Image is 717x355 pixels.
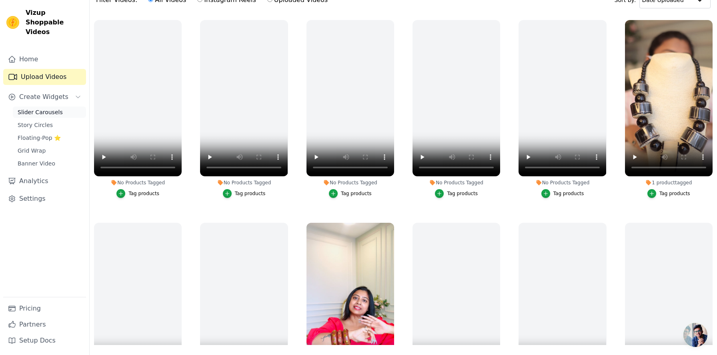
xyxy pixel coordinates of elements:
div: No Products Tagged [94,180,182,186]
a: Upload Videos [3,69,86,85]
button: Tag products [435,189,478,198]
a: Open chat [683,323,707,347]
div: No Products Tagged [306,180,394,186]
div: Tag products [128,190,159,197]
div: Tag products [553,190,584,197]
a: Story Circles [13,119,86,131]
div: Tag products [447,190,478,197]
div: 1 product tagged [625,180,713,186]
span: Slider Carousels [18,108,63,116]
span: Floating-Pop ⭐ [18,134,61,142]
button: Tag products [541,189,584,198]
div: No Products Tagged [413,180,500,186]
a: Analytics [3,173,86,189]
button: Tag products [647,189,690,198]
button: Tag products [329,189,372,198]
span: Create Widgets [19,92,68,102]
span: Vizup Shoppable Videos [26,8,83,37]
a: Pricing [3,301,86,317]
a: Floating-Pop ⭐ [13,132,86,143]
a: Partners [3,317,86,333]
div: Tag products [235,190,266,197]
span: Grid Wrap [18,147,46,155]
button: Create Widgets [3,89,86,105]
button: Tag products [116,189,159,198]
img: Vizup [6,16,19,29]
a: Settings [3,191,86,207]
a: Banner Video [13,158,86,169]
span: Banner Video [18,159,55,167]
a: Setup Docs [3,333,86,349]
a: Slider Carousels [13,107,86,118]
a: Home [3,51,86,67]
div: No Products Tagged [200,180,288,186]
div: No Products Tagged [519,180,606,186]
div: Tag products [341,190,372,197]
button: Tag products [223,189,266,198]
div: Tag products [659,190,690,197]
a: Grid Wrap [13,145,86,156]
span: Story Circles [18,121,53,129]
